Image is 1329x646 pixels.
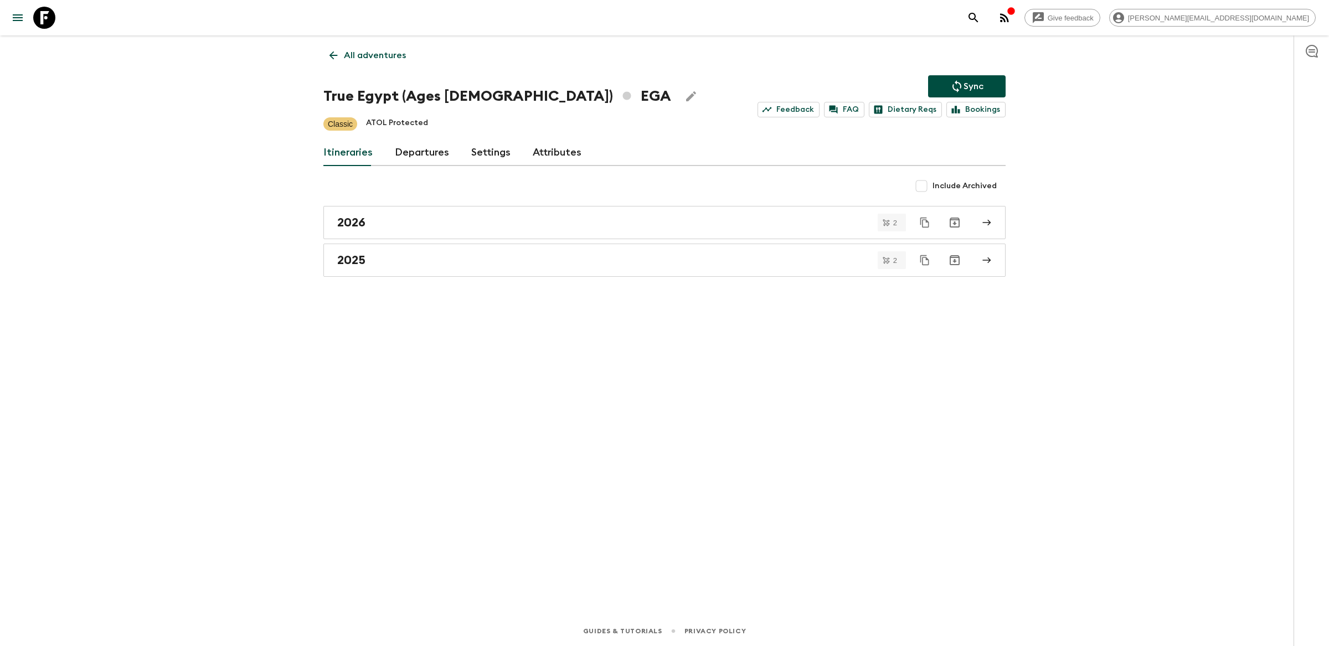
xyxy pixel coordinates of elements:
[323,139,373,166] a: Itineraries
[323,244,1006,277] a: 2025
[887,219,904,226] span: 2
[684,625,746,637] a: Privacy Policy
[7,7,29,29] button: menu
[1042,14,1100,22] span: Give feedback
[328,118,353,130] p: Classic
[323,44,412,66] a: All adventures
[583,625,662,637] a: Guides & Tutorials
[1122,14,1315,22] span: [PERSON_NAME][EMAIL_ADDRESS][DOMAIN_NAME]
[1024,9,1100,27] a: Give feedback
[344,49,406,62] p: All adventures
[915,213,935,232] button: Duplicate
[1109,9,1316,27] div: [PERSON_NAME][EMAIL_ADDRESS][DOMAIN_NAME]
[533,139,581,166] a: Attributes
[323,85,671,107] h1: True Egypt (Ages [DEMOGRAPHIC_DATA]) EGA
[824,102,864,117] a: FAQ
[933,180,997,192] span: Include Archived
[869,102,942,117] a: Dietary Reqs
[887,257,904,264] span: 2
[944,211,966,234] button: Archive
[964,80,983,93] p: Sync
[323,206,1006,239] a: 2026
[471,139,511,166] a: Settings
[395,139,449,166] a: Departures
[915,250,935,270] button: Duplicate
[366,117,428,131] p: ATOL Protected
[944,249,966,271] button: Archive
[680,85,702,107] button: Edit Adventure Title
[946,102,1006,117] a: Bookings
[758,102,820,117] a: Feedback
[928,75,1006,97] button: Sync adventure departures to the booking engine
[962,7,985,29] button: search adventures
[337,215,365,230] h2: 2026
[337,253,365,267] h2: 2025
